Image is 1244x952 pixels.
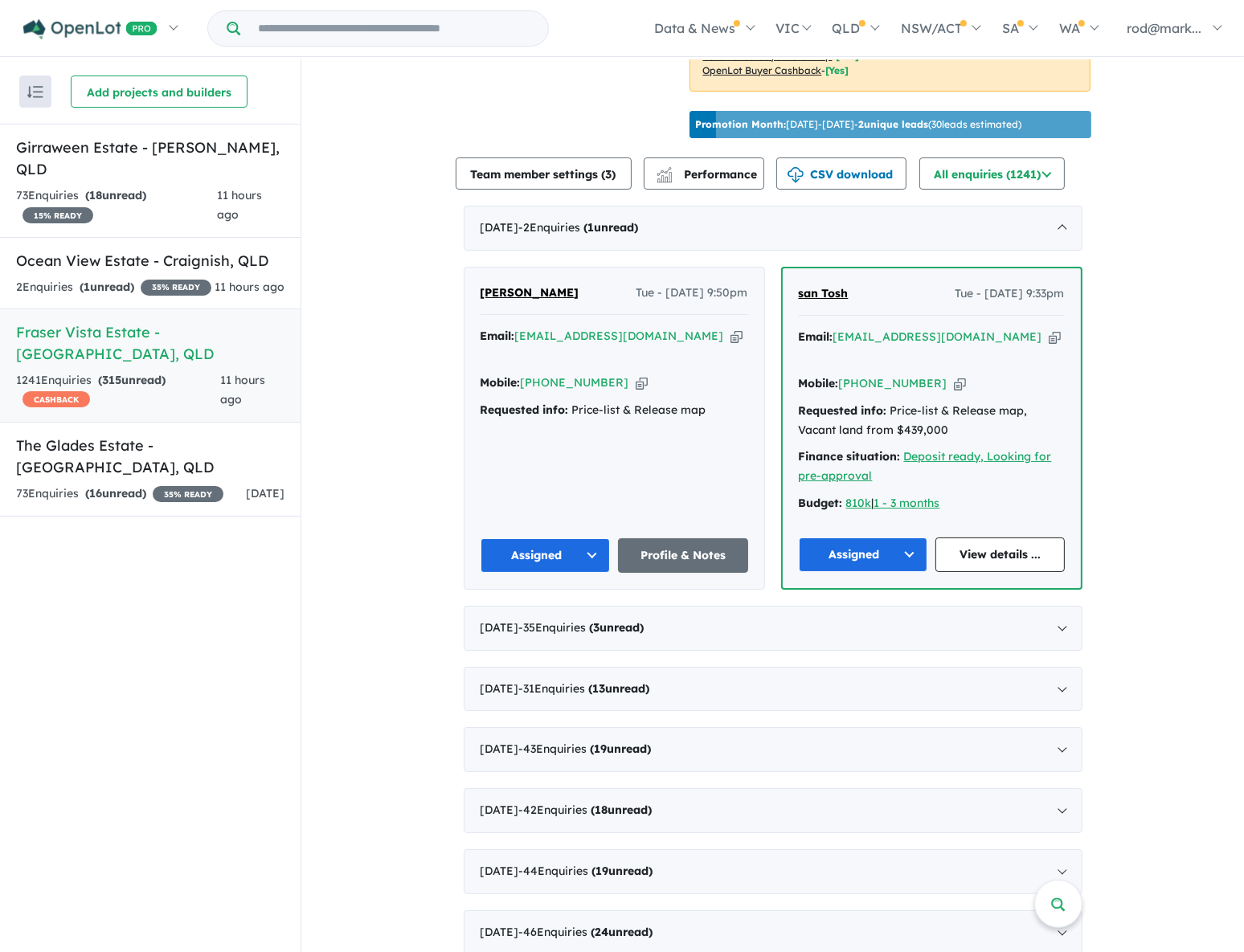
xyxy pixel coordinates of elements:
strong: ( unread) [591,742,652,756]
div: | [799,494,1065,513]
span: - 43 Enquir ies [519,742,652,756]
strong: ( unread) [591,925,653,939]
span: Tue - [DATE] 9:33pm [956,284,1065,304]
strong: Finance situation: [799,449,901,464]
div: 1241 Enquir ies [16,371,220,410]
span: 3 [594,620,600,635]
span: 19 [595,742,608,756]
span: - 46 Enquir ies [519,925,653,939]
button: Add projects and builders [71,76,248,108]
span: [Yes] [837,50,860,62]
strong: ( unread) [584,220,639,235]
a: [EMAIL_ADDRESS][DOMAIN_NAME] [833,329,1042,344]
b: 2 unique leads [859,118,929,130]
strong: ( unread) [98,373,166,387]
span: - 42 Enquir ies [519,803,653,817]
span: 18 [89,188,102,202]
span: 3 [606,167,612,182]
strong: ( unread) [85,188,146,202]
a: [PHONE_NUMBER] [521,375,629,390]
div: 2 Enquir ies [16,278,211,297]
button: Assigned [799,537,928,572]
strong: Requested info: [481,402,569,417]
a: Deposit ready, Looking for pre-approval [799,449,1052,483]
a: View details ... [935,537,1065,572]
span: 35 % READY [153,486,223,502]
button: Assigned [481,538,611,573]
strong: Mobile: [481,375,521,390]
h5: The Glades Estate - [GEOGRAPHIC_DATA] , QLD [16,435,284,478]
span: 24 [595,925,609,939]
span: 16 [89,486,102,501]
div: [DATE] [464,788,1082,833]
span: 18 [595,803,608,817]
span: - 35 Enquir ies [519,620,645,635]
u: 1 - 3 months [874,496,940,510]
img: line-chart.svg [657,167,671,176]
span: san Tosh [799,286,849,300]
span: 11 hours ago [215,280,284,294]
span: 11 hours ago [217,188,262,222]
b: Promotion Month: [696,118,787,130]
img: Openlot PRO Logo White [23,19,158,39]
span: 15 % READY [23,207,93,223]
a: [EMAIL_ADDRESS][DOMAIN_NAME] [515,329,724,343]
div: [DATE] [464,727,1082,772]
span: 35 % READY [141,280,211,296]
strong: Mobile: [799,376,839,390]
a: [PERSON_NAME] [481,284,579,303]
div: [DATE] [464,667,1082,712]
strong: Email: [481,329,515,343]
div: [DATE] [464,206,1082,251]
a: [PHONE_NUMBER] [839,376,947,390]
a: 810k [846,496,872,510]
strong: Budget: [799,496,843,510]
span: - 31 Enquir ies [519,681,650,696]
h5: Ocean View Estate - Craignish , QLD [16,250,284,272]
button: CSV download [776,157,906,190]
span: rod@mark... [1127,20,1201,36]
h5: Fraser Vista Estate - [GEOGRAPHIC_DATA] , QLD [16,321,284,365]
span: 315 [102,373,121,387]
button: Team member settings (3) [456,157,632,190]
u: Automated buyer follow-up [703,50,833,62]
p: [DATE] - [DATE] - ( 30 leads estimated) [696,117,1022,132]
span: CASHBACK [23,391,90,407]
div: Price-list & Release map [481,401,748,420]
span: 11 hours ago [220,373,265,407]
input: Try estate name, suburb, builder or developer [243,11,545,46]
div: [DATE] [464,849,1082,894]
span: - 44 Enquir ies [519,864,653,878]
strong: ( unread) [590,620,645,635]
u: OpenLot Buyer Cashback [703,64,822,76]
span: Performance [659,167,758,182]
strong: ( unread) [85,486,146,501]
h5: Girraween Estate - [PERSON_NAME] , QLD [16,137,284,180]
span: [Yes] [826,64,849,76]
span: 1 [588,220,595,235]
strong: Email: [799,329,833,344]
span: 1 [84,280,90,294]
button: Copy [1049,329,1061,345]
a: san Tosh [799,284,849,304]
strong: ( unread) [80,280,134,294]
button: All enquiries (1241) [919,157,1065,190]
div: 73 Enquir ies [16,186,217,225]
img: sort.svg [27,86,43,98]
strong: ( unread) [591,803,653,817]
button: Copy [954,375,966,392]
a: Profile & Notes [618,538,748,573]
img: download icon [788,167,804,183]
span: 13 [593,681,606,696]
span: [DATE] [246,486,284,501]
strong: Requested info: [799,403,887,418]
span: 19 [596,864,609,878]
span: [PERSON_NAME] [481,285,579,300]
img: bar-chart.svg [657,172,673,182]
strong: ( unread) [589,681,650,696]
strong: ( unread) [592,864,653,878]
div: [DATE] [464,606,1082,651]
div: Price-list & Release map, Vacant land from $439,000 [799,402,1065,440]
